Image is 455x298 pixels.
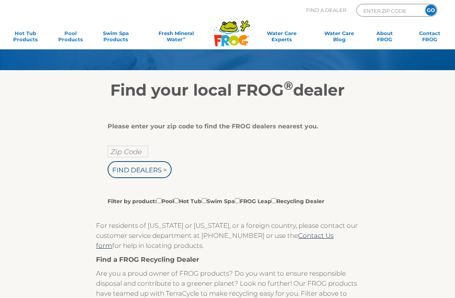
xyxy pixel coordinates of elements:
h2: Find your local FROG dealer [30,80,425,99]
input: Filter by product:PoolHot TubSwim SpaFROG LeapRecycling Dealer [235,198,240,203]
sup: ® [284,78,293,93]
input: Filter by product:PoolHot TubSwim SpaFROG LeapRecycling Dealer [174,198,179,203]
label: Filter by product: Pool Hot Tub Swim Spa FROG Leap Recycling Dealer [108,197,324,205]
a: Swim SpaProducts [98,30,133,45]
a: ContactFROG [412,30,447,45]
a: Fresh MineralWater∞ [143,30,209,45]
a: PoolProducts [53,30,88,45]
strong: Find a FROG Recycling Dealer [96,256,199,263]
a: Water CareExperts [252,30,312,45]
sup: ∞ [183,36,185,40]
a: Hot TubProducts [8,30,43,45]
input: Zip Code Form [362,6,415,15]
p: For residents of [US_STATE] or [US_STATE], or a foreign country, please contact our customer serv... [96,221,359,251]
input: Filter by product:PoolHot TubSwim SpaFROG LeapRecycling Dealer [202,198,207,203]
a: AboutFROG [367,30,402,45]
div: Please enter your zip code to find the FROG dealers nearest you. [108,123,341,130]
input: GO [425,5,436,16]
a: Water CareBlog [322,30,357,45]
p: Find A Dealer [306,4,346,17]
input: Find Dealers > [108,161,172,178]
input: Filter by product:PoolHot TubSwim SpaFROG LeapRecycling Dealer [271,198,276,203]
input: Filter by product:PoolHot TubSwim SpaFROG LeapRecycling Dealer [157,198,162,203]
